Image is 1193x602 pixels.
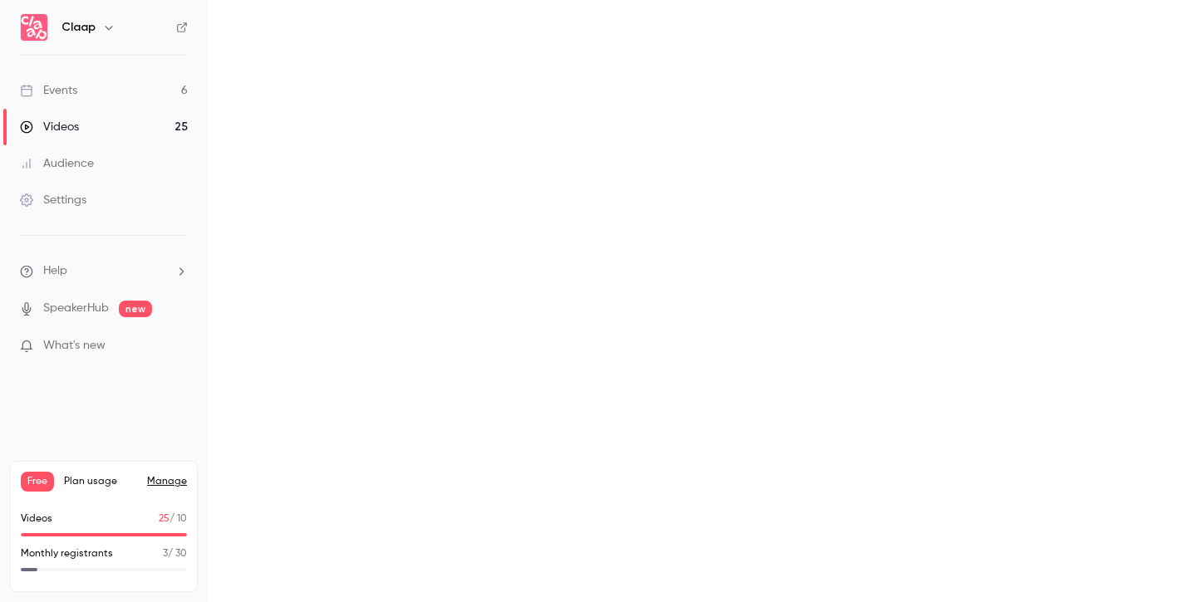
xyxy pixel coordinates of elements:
[20,262,188,280] li: help-dropdown-opener
[163,546,187,561] p: / 30
[64,475,137,488] span: Plan usage
[168,339,188,354] iframe: Noticeable Trigger
[21,511,52,526] p: Videos
[61,19,96,36] h6: Claap
[21,14,47,41] img: Claap
[163,549,168,559] span: 3
[21,546,113,561] p: Monthly registrants
[20,119,79,135] div: Videos
[21,472,54,492] span: Free
[147,475,187,488] a: Manage
[20,82,77,99] div: Events
[119,301,152,317] span: new
[43,300,109,317] a: SpeakerHub
[20,192,86,208] div: Settings
[43,337,106,355] span: What's new
[20,155,94,172] div: Audience
[159,511,187,526] p: / 10
[159,514,169,524] span: 25
[43,262,67,280] span: Help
